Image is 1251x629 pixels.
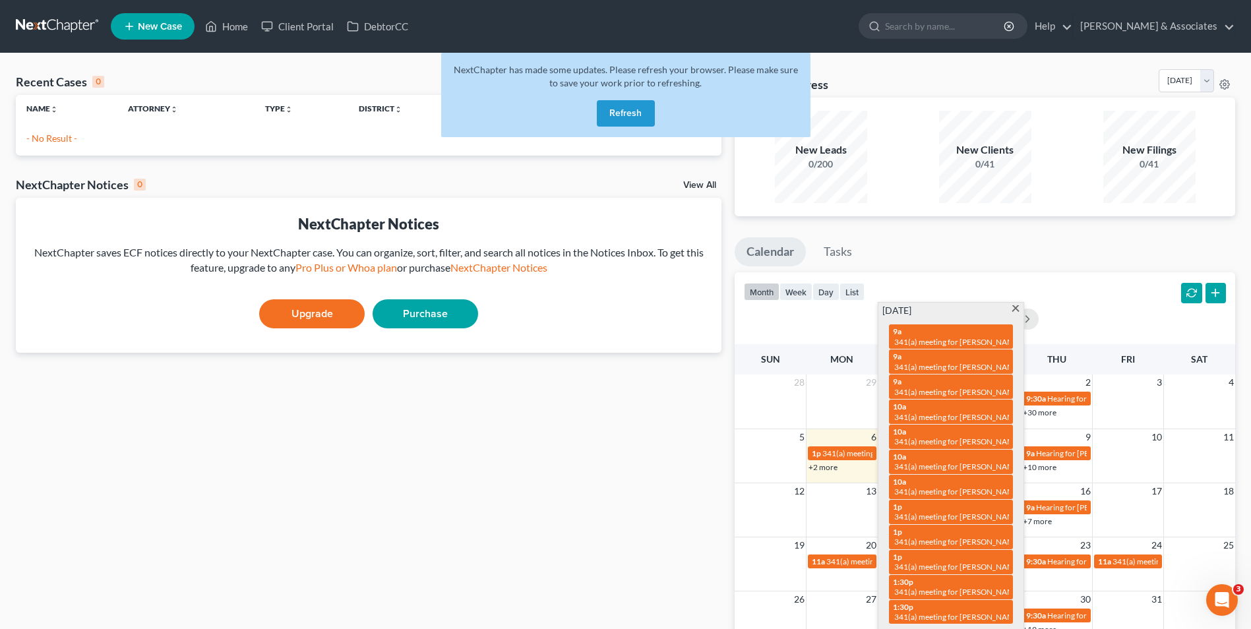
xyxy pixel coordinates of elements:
[865,591,878,607] span: 27
[894,512,1022,522] span: 341(a) meeting for [PERSON_NAME]
[893,477,906,487] span: 10a
[359,104,402,113] a: Districtunfold_more
[1079,483,1092,499] span: 16
[885,14,1006,38] input: Search by name...
[26,245,711,276] div: NextChapter saves ECF notices directly to your NextChapter case. You can organize, sort, filter, ...
[894,387,1022,397] span: 341(a) meeting for [PERSON_NAME]
[894,562,1022,572] span: 341(a) meeting for [PERSON_NAME]
[373,299,478,328] a: Purchase
[830,353,853,365] span: Mon
[893,351,901,361] span: 9a
[893,602,913,612] span: 1:30p
[1026,394,1046,404] span: 9:30a
[1023,462,1056,472] a: +10 more
[865,483,878,499] span: 13
[1206,584,1238,616] iframe: Intercom live chat
[16,74,104,90] div: Recent Cases
[1098,556,1111,566] span: 11a
[1047,394,1150,404] span: Hearing for [PERSON_NAME]
[1222,483,1235,499] span: 18
[255,15,340,38] a: Client Portal
[870,429,878,445] span: 6
[259,299,365,328] a: Upgrade
[893,577,913,587] span: 1:30p
[744,283,779,301] button: month
[775,142,867,158] div: New Leads
[775,158,867,171] div: 0/200
[793,483,806,499] span: 12
[198,15,255,38] a: Home
[1047,556,1150,566] span: Hearing for [PERSON_NAME]
[1026,611,1046,620] span: 9:30a
[1150,429,1163,445] span: 10
[1121,353,1135,365] span: Fri
[939,142,1031,158] div: New Clients
[1222,537,1235,553] span: 25
[894,612,1022,622] span: 341(a) meeting for [PERSON_NAME]
[1233,584,1244,595] span: 3
[394,105,402,113] i: unfold_more
[894,537,1022,547] span: 341(a) meeting for [PERSON_NAME]
[285,105,293,113] i: unfold_more
[1113,556,1240,566] span: 341(a) meeting for [PERSON_NAME]
[92,76,104,88] div: 0
[812,283,839,301] button: day
[894,337,1099,347] span: 341(a) meeting for [PERSON_NAME] and [PERSON_NAME]
[812,237,864,266] a: Tasks
[1074,15,1235,38] a: [PERSON_NAME] & Associates
[826,556,988,566] span: 341(a) meeting for [PERSON_NAME] Provence
[1036,502,1217,512] span: Hearing for [PERSON_NAME] and [PERSON_NAME]
[865,374,878,390] span: 29
[134,179,146,191] div: 0
[761,353,780,365] span: Sun
[454,64,798,88] span: NextChapter has made some updates. Please refresh your browser. Please make sure to save your wor...
[265,104,293,113] a: Typeunfold_more
[894,587,1022,597] span: 341(a) meeting for [PERSON_NAME]
[128,104,178,113] a: Attorneyunfold_more
[793,537,806,553] span: 19
[1047,611,1230,620] span: Hearing for [PERSON_NAME][GEOGRAPHIC_DATA]
[809,462,838,472] a: +2 more
[939,158,1031,171] div: 0/41
[812,448,821,458] span: 1p
[1150,483,1163,499] span: 17
[1155,374,1163,390] span: 3
[1222,429,1235,445] span: 11
[295,261,397,274] a: Pro Plus or Whoa plan
[1103,142,1196,158] div: New Filings
[893,452,906,462] span: 10a
[340,15,415,38] a: DebtorCC
[450,261,547,274] a: NextChapter Notices
[1227,374,1235,390] span: 4
[882,304,911,317] span: [DATE]
[1047,353,1066,365] span: Thu
[893,376,901,386] span: 9a
[1026,556,1046,566] span: 9:30a
[894,462,1085,471] span: 341(a) meeting for [PERSON_NAME] [PERSON_NAME]
[893,427,906,436] span: 10a
[893,527,902,537] span: 1p
[735,237,806,266] a: Calendar
[793,591,806,607] span: 26
[1191,353,1207,365] span: Sat
[793,374,806,390] span: 28
[1079,591,1092,607] span: 30
[1023,407,1056,417] a: +30 more
[893,502,902,512] span: 1p
[779,283,812,301] button: week
[1028,15,1072,38] a: Help
[798,429,806,445] span: 5
[1084,374,1092,390] span: 2
[1084,429,1092,445] span: 9
[170,105,178,113] i: unfold_more
[683,181,716,190] a: View All
[26,132,711,145] p: - No Result -
[16,177,146,193] div: NextChapter Notices
[893,402,906,411] span: 10a
[1026,448,1035,458] span: 9a
[1103,158,1196,171] div: 0/41
[1026,502,1035,512] span: 9a
[812,556,825,566] span: 11a
[1079,537,1092,553] span: 23
[1036,448,1139,458] span: Hearing for [PERSON_NAME]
